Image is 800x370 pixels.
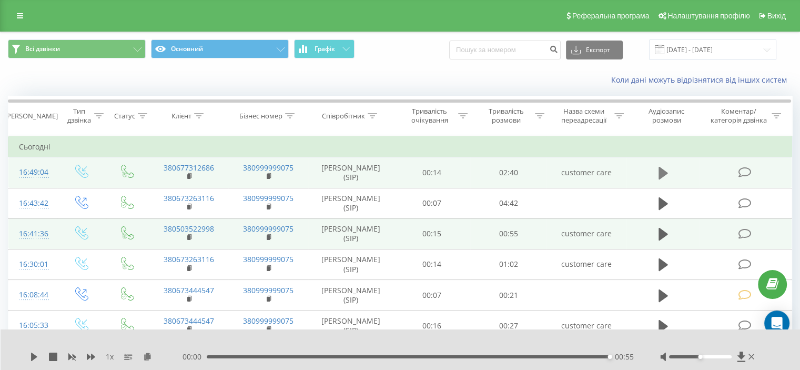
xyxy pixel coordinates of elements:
[546,218,626,249] td: customer care
[164,224,214,234] a: 380503522998
[114,112,135,121] div: Статус
[8,39,146,58] button: Всі дзвінки
[19,224,47,244] div: 16:41:36
[308,249,394,279] td: [PERSON_NAME] (SIP)
[698,355,702,359] div: Accessibility label
[239,112,282,121] div: Бізнес номер
[394,188,470,218] td: 00:07
[470,311,546,341] td: 00:27
[308,188,394,218] td: [PERSON_NAME] (SIP)
[394,280,470,311] td: 00:07
[764,311,789,336] div: Open Intercom Messenger
[164,193,214,203] a: 380673263116
[546,157,626,188] td: customer care
[19,285,47,305] div: 16:08:44
[308,157,394,188] td: [PERSON_NAME] (SIP)
[183,352,207,362] span: 00:00
[608,355,612,359] div: Accessibility label
[294,39,355,58] button: Графік
[25,45,60,53] span: Всі дзвінки
[322,112,365,121] div: Співробітник
[546,311,626,341] td: customer care
[19,315,47,336] div: 16:05:33
[164,163,214,173] a: 380677312686
[394,311,470,341] td: 00:16
[556,107,612,125] div: Назва схеми переадресації
[164,285,214,295] a: 380673444547
[243,254,293,264] a: 380999999075
[243,224,293,234] a: 380999999075
[308,280,394,311] td: [PERSON_NAME] (SIP)
[403,107,456,125] div: Тривалість очікування
[19,193,47,214] div: 16:43:42
[449,41,561,59] input: Пошук за номером
[394,157,470,188] td: 00:14
[171,112,191,121] div: Клієнт
[308,311,394,341] td: [PERSON_NAME] (SIP)
[470,218,546,249] td: 00:55
[480,107,532,125] div: Тривалість розмови
[394,249,470,279] td: 00:14
[470,249,546,279] td: 01:02
[394,218,470,249] td: 00:15
[243,316,293,326] a: 380999999075
[707,107,769,125] div: Коментар/категорія дзвінка
[636,107,697,125] div: Аудіозапис розмови
[8,136,792,157] td: Сьогодні
[308,218,394,249] td: [PERSON_NAME] (SIP)
[106,352,114,362] span: 1 x
[572,12,650,20] span: Реферальна програма
[164,254,214,264] a: 380673263116
[546,249,626,279] td: customer care
[767,12,786,20] span: Вихід
[667,12,750,20] span: Налаштування профілю
[19,254,47,275] div: 16:30:01
[151,39,289,58] button: Основний
[164,316,214,326] a: 380673444547
[5,112,58,121] div: [PERSON_NAME]
[470,280,546,311] td: 00:21
[243,163,293,173] a: 380999999075
[470,157,546,188] td: 02:40
[470,188,546,218] td: 04:42
[66,107,91,125] div: Тип дзвінка
[315,45,335,53] span: Графік
[611,75,792,85] a: Коли дані можуть відрізнятися вiд інших систем
[19,162,47,183] div: 16:49:04
[243,285,293,295] a: 380999999075
[615,352,634,362] span: 00:55
[566,41,623,59] button: Експорт
[243,193,293,203] a: 380999999075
